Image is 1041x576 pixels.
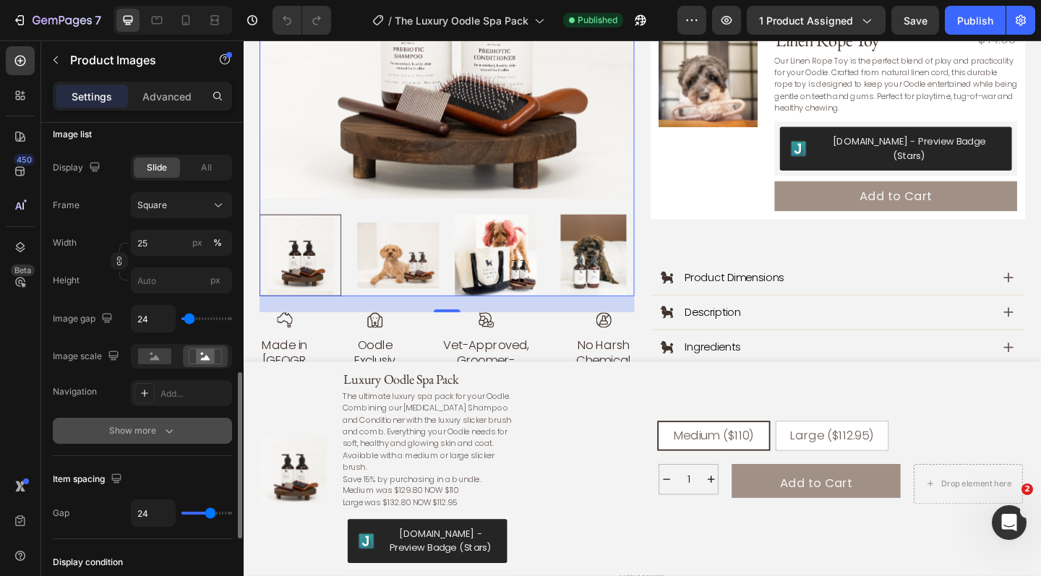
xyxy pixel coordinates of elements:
button: Square [131,192,232,218]
div: 450 [14,154,35,166]
p: Our Linen Rope Toy is the perfect blend of play and practicality for your Oodle. Crafted from nat... [578,16,841,79]
button: Show more [53,418,232,444]
div: Drop element here [758,477,835,489]
button: decrement [452,462,468,494]
input: Auto [132,306,175,332]
div: Beta [11,265,35,276]
span: All [201,161,212,174]
div: Undo/Redo [273,6,331,35]
button: px [209,234,226,252]
button: 7 [6,6,108,35]
div: px [192,236,202,249]
div: Image gap [53,309,116,329]
p: Oodle Exclusive [117,323,168,373]
div: % [213,236,222,249]
iframe: Design area [244,40,1041,576]
button: Publish [945,6,1006,35]
button: Save [891,6,939,35]
input: Auto [132,500,175,526]
span: 2 [1021,483,1033,495]
div: Gap [53,507,69,520]
div: Add to Cart [583,473,662,491]
p: Settings [72,89,112,104]
p: Advanced [142,89,192,104]
button: Add to Cart [578,153,841,186]
span: Medium ($110) [468,421,554,439]
div: Navigation [53,385,97,398]
input: px [131,267,232,293]
div: Display [53,158,103,178]
button: increment [500,462,516,494]
iframe: Intercom live chat [992,505,1027,540]
div: Publish [957,13,993,28]
button: Judge.me - Preview Badge (Stars) [583,94,836,142]
span: Square [137,199,167,212]
input: quantity [468,462,500,494]
div: Image list [53,128,92,141]
button: Add to Cart [531,461,714,499]
span: Save [904,14,928,27]
div: Display condition [53,556,123,569]
span: Slide [147,161,167,174]
input: px% [131,230,232,256]
label: Frame [53,199,80,212]
button: 1 product assigned [747,6,886,35]
p: No Harsh Chemicals [359,323,424,373]
div: Show more [109,424,176,438]
span: 1 product assigned [759,13,853,28]
span: px [210,275,220,285]
div: Add to Cart [670,160,749,179]
span: Large ($112.95) [594,421,685,439]
p: Made in [GEOGRAPHIC_DATA] [19,323,70,390]
div: Add... [160,387,228,400]
label: Height [53,274,80,287]
label: Width [53,236,77,249]
span: The Luxury Oodle Spa Pack [395,13,528,28]
span: / [388,13,392,28]
p: Ingredients [480,326,540,341]
div: [DOMAIN_NAME] - Preview Badge (Stars) [153,530,275,560]
p: Description [480,288,541,304]
div: Item spacing [53,470,125,489]
img: Judgeme.png [124,536,142,554]
img: Judgeme.png [595,109,612,126]
p: Product Dimensions [480,250,588,265]
p: Vet-Approved, Groomer-Loved [215,323,312,373]
button: % [189,234,206,252]
button: Judge.me - Preview Badge (Stars) [113,521,286,569]
div: [DOMAIN_NAME] - Preview Badge (Stars) [624,103,824,133]
div: Image scale [53,347,122,366]
p: Product Images [70,51,193,69]
span: Published [578,14,617,27]
p: 7 [95,12,101,29]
